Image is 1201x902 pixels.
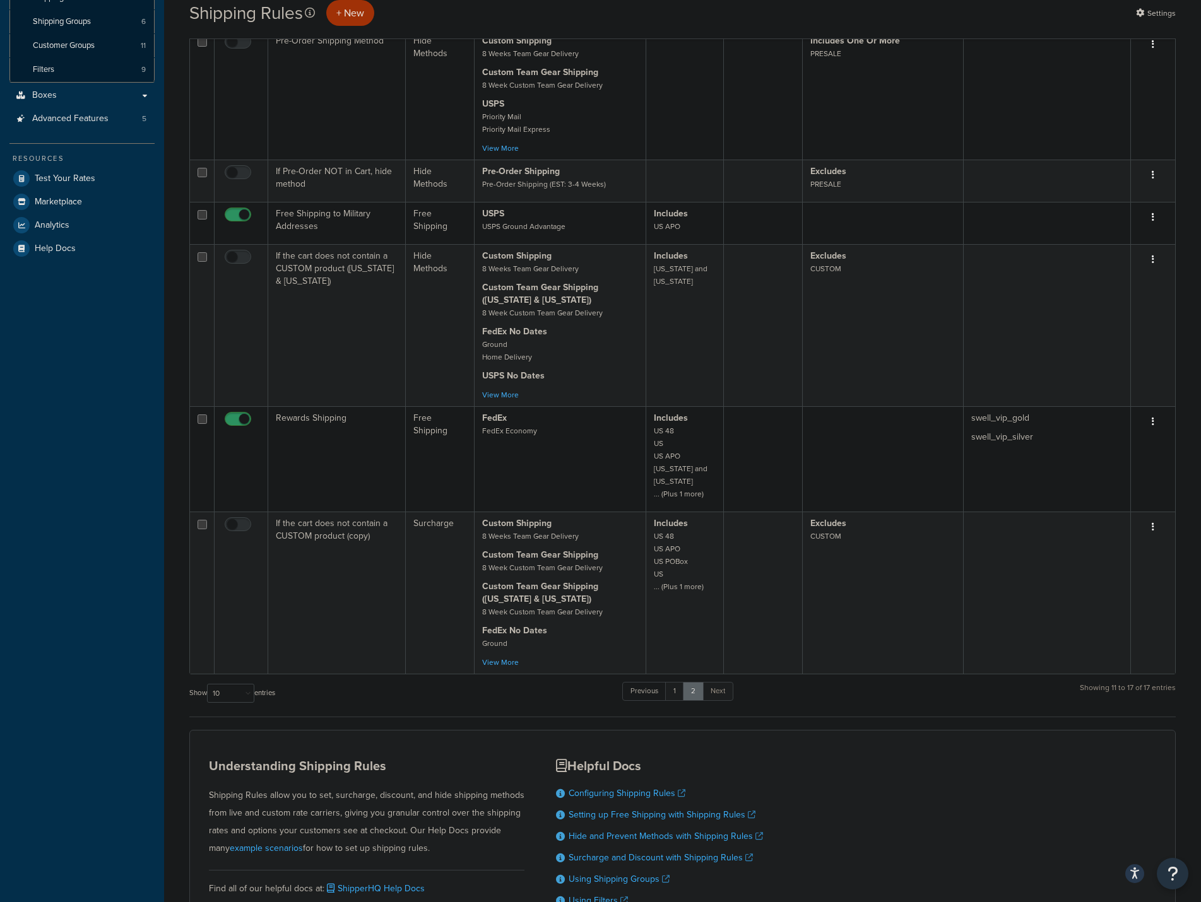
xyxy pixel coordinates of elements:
a: Analytics [9,214,155,237]
a: Setting up Free Shipping with Shipping Rules [569,808,755,821]
span: Analytics [35,220,69,231]
span: 11 [141,40,146,51]
a: Surcharge and Discount with Shipping Rules [569,851,753,864]
span: Filters [33,64,54,75]
a: View More [482,143,519,154]
small: Ground Home Delivery [482,339,532,363]
li: Shipping Groups [9,10,155,33]
small: CUSTOM [810,263,841,274]
td: If Pre-Order NOT in Cart, hide method [268,160,406,202]
div: Find all of our helpful docs at: [209,870,524,898]
small: FedEx Economy [482,425,537,436]
a: example scenarios [230,841,303,855]
div: Showing 11 to 17 of 17 entries [1080,681,1176,708]
a: Marketplace [9,190,155,213]
strong: Includes [654,207,688,220]
strong: Custom Team Gear Shipping [482,548,598,561]
small: CUSTOM [810,530,841,542]
td: If the cart does not contain a CUSTOM product (copy) [268,512,406,674]
strong: Excludes [810,249,846,262]
strong: USPS No Dates [482,369,545,382]
label: Show entries [189,684,275,703]
h1: Shipping Rules [189,1,303,25]
a: 2 [683,682,704,701]
a: View More [482,389,519,401]
strong: USPS [482,97,504,110]
small: PRESALE [810,48,841,59]
td: Surcharge [406,512,474,674]
td: swell_vip_gold [964,406,1131,512]
strong: Custom Team Gear Shipping ([US_STATE] & [US_STATE]) [482,580,598,606]
td: Pre-Order Shipping Method [268,29,406,160]
li: Advanced Features [9,107,155,131]
small: US APO [654,221,680,232]
small: Priority Mail Priority Mail Express [482,111,550,135]
a: Advanced Features 5 [9,107,155,131]
a: Previous [622,682,666,701]
span: Customer Groups [33,40,95,51]
span: 9 [141,64,146,75]
strong: Includes One Or More [810,34,900,47]
li: Customer Groups [9,34,155,57]
a: Test Your Rates [9,167,155,190]
strong: FedEx [482,411,507,425]
a: Using Shipping Groups [569,872,670,886]
a: Next [702,682,733,701]
small: Ground [482,638,507,649]
strong: FedEx No Dates [482,624,547,637]
a: Filters 9 [9,58,155,81]
small: USPS Ground Advantage [482,221,565,232]
a: View More [482,657,519,668]
a: ShipperHQ Help Docs [324,882,425,895]
strong: Custom Shipping [482,249,552,262]
strong: Excludes [810,165,846,178]
td: Free Shipping to Military Addresses [268,202,406,244]
strong: Custom Team Gear Shipping [482,66,598,79]
small: 8 Weeks Team Gear Delivery [482,263,579,274]
a: Boxes [9,84,155,107]
strong: Custom Team Gear Shipping ([US_STATE] & [US_STATE]) [482,281,598,307]
li: Filters [9,58,155,81]
span: Marketplace [35,197,82,208]
small: US 48 US US APO [US_STATE] and [US_STATE] ... (Plus 1 more) [654,425,707,500]
a: Shipping Groups 6 [9,10,155,33]
small: 8 Week Custom Team Gear Delivery [482,562,603,573]
div: Resources [9,153,155,164]
span: Shipping Groups [33,16,91,27]
strong: Excludes [810,517,846,530]
strong: Includes [654,411,688,425]
small: Pre-Order Shipping (EST: 3-4 Weeks) [482,179,606,190]
strong: Custom Shipping [482,517,552,530]
div: Shipping Rules allow you to set, surcharge, discount, and hide shipping methods from live and cus... [209,759,524,857]
small: 8 Week Custom Team Gear Delivery [482,606,603,618]
span: Test Your Rates [35,173,95,184]
td: Free Shipping [406,406,474,512]
h3: Understanding Shipping Rules [209,759,524,773]
button: Open Resource Center [1157,858,1188,889]
td: Rewards Shipping [268,406,406,512]
select: Showentries [207,684,254,703]
small: 8 Weeks Team Gear Delivery [482,48,579,59]
a: Settings [1136,4,1176,22]
strong: Includes [654,249,688,262]
a: Hide and Prevent Methods with Shipping Rules [569,829,763,843]
small: 8 Week Custom Team Gear Delivery [482,307,603,319]
strong: USPS [482,207,504,220]
a: 1 [665,682,684,701]
span: 5 [142,114,146,124]
small: [US_STATE] and [US_STATE] [654,263,707,287]
td: Hide Methods [406,29,474,160]
strong: Includes [654,517,688,530]
span: 6 [141,16,146,27]
a: Customer Groups 11 [9,34,155,57]
td: If the cart does not contain a CUSTOM product ([US_STATE] & [US_STATE]) [268,244,406,406]
h3: Helpful Docs [556,759,763,773]
a: Help Docs [9,237,155,260]
small: PRESALE [810,179,841,190]
td: Free Shipping [406,202,474,244]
